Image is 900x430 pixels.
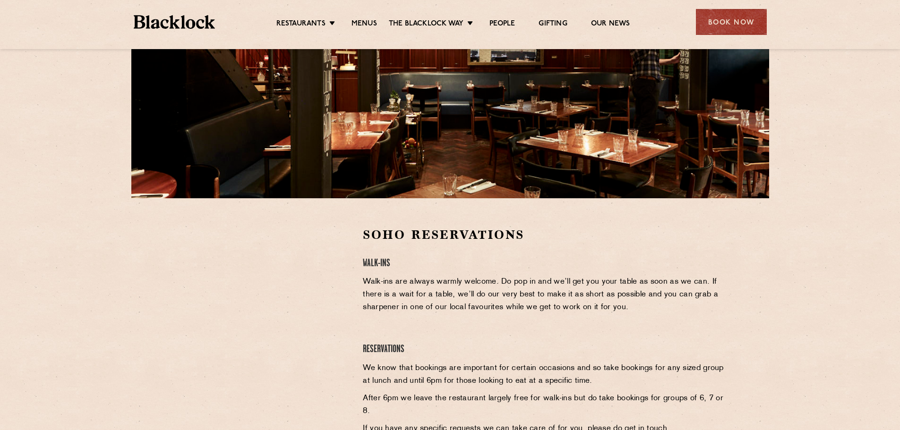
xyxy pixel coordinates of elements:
[363,227,725,243] h2: Soho Reservations
[363,343,725,356] h4: Reservations
[363,362,725,388] p: We know that bookings are important for certain occasions and so take bookings for any sized grou...
[539,19,567,30] a: Gifting
[363,392,725,418] p: After 6pm we leave the restaurant largely free for walk-ins but do take bookings for groups of 6,...
[591,19,630,30] a: Our News
[363,257,725,270] h4: Walk-Ins
[209,227,315,369] iframe: OpenTable make booking widget
[276,19,326,30] a: Restaurants
[389,19,463,30] a: The Blacklock Way
[351,19,377,30] a: Menus
[363,276,725,314] p: Walk-ins are always warmly welcome. Do pop in and we’ll get you your table as soon as we can. If ...
[134,15,215,29] img: BL_Textured_Logo-footer-cropped.svg
[489,19,515,30] a: People
[696,9,767,35] div: Book Now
